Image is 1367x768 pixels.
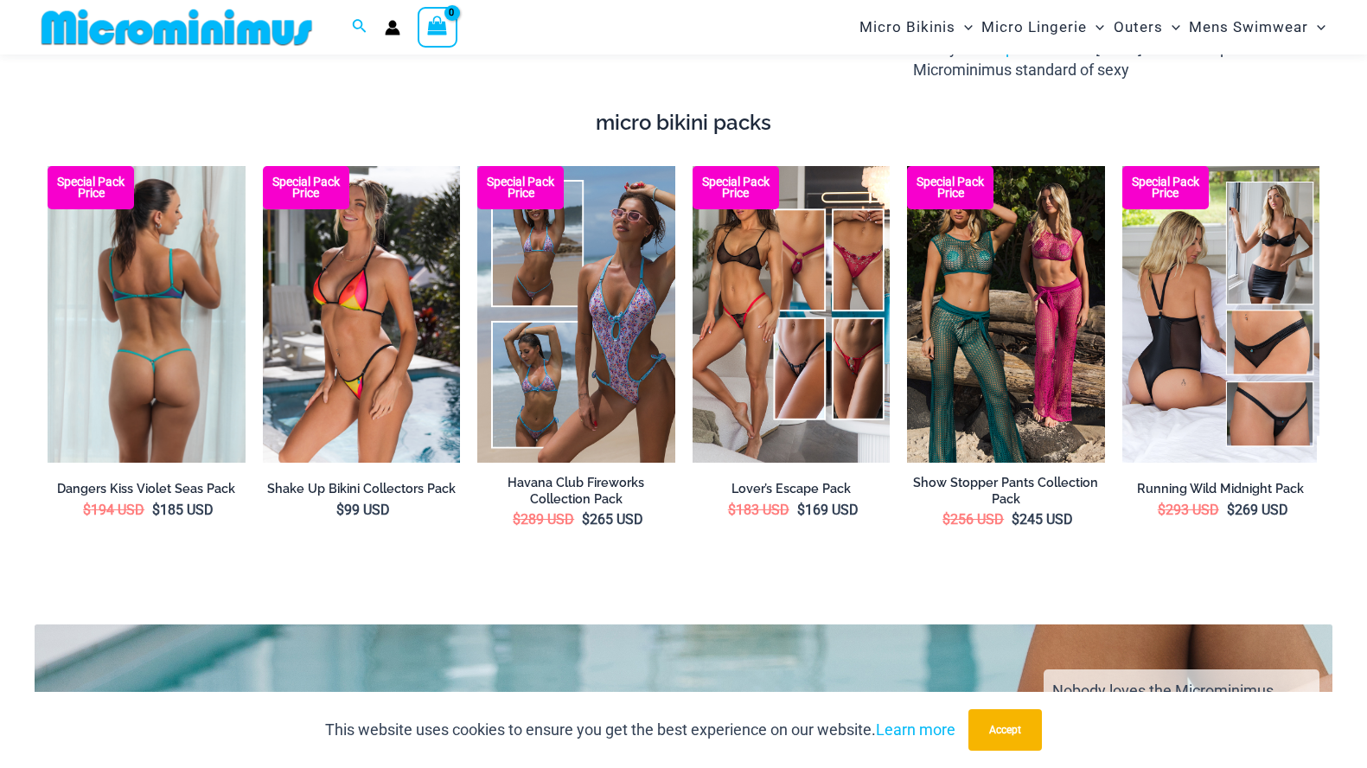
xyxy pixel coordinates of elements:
span: $ [152,502,160,518]
a: Shake Up Bikini Collectors Pack [263,481,461,497]
a: Search icon link [352,16,367,38]
img: Lovers Escape Pack [693,166,891,463]
h4: micro bikini packs [48,111,1319,136]
bdi: 293 USD [1158,502,1219,518]
span: Micro Bikinis [859,5,955,49]
bdi: 183 USD [728,502,789,518]
a: Lover’s Escape Pack [693,481,891,497]
button: Accept [968,709,1042,751]
span: $ [728,502,736,518]
span: $ [942,511,950,528]
a: Shake Up Sunset 3145 Top 4145 Bottom 04 Shake Up Sunset 3145 Top 4145 Bottom 05Shake Up Sunset 31... [263,166,461,463]
span: Mens Swimwear [1189,5,1308,49]
span: Menu Toggle [1087,5,1104,49]
a: Dangers kiss Violet Seas Pack Dangers Kiss Violet Seas 1060 Bra 611 Micro 04Dangers Kiss Violet S... [48,166,246,463]
span: Menu Toggle [1308,5,1325,49]
img: Shake Up Sunset 3145 Top 4145 Bottom 04 [263,166,461,463]
bdi: 265 USD [582,511,643,528]
a: Micro LingerieMenu ToggleMenu Toggle [977,5,1108,49]
bdi: 99 USD [336,502,390,518]
a: All Styles (1) Running Wild Midnight 1052 Top 6512 Bottom 04Running Wild Midnight 1052 Top 6512 B... [1122,166,1320,463]
a: Micro BikinisMenu ToggleMenu Toggle [855,5,977,49]
img: Dangers Kiss Violet Seas 1060 Bra 611 Micro 04 [48,166,246,463]
a: Lovers Escape Pack Zoe Deep Red 689 Micro Thong 04Zoe Deep Red 689 Micro Thong 04 [693,166,891,463]
span: $ [1012,511,1019,528]
a: OutersMenu ToggleMenu Toggle [1109,5,1185,49]
bdi: 245 USD [1012,511,1073,528]
a: Dangers Kiss Violet Seas Pack [48,481,246,497]
img: All Styles (1) [1122,166,1320,463]
a: Collection Pack (6) Collection Pack BCollection Pack B [907,166,1105,463]
span: Micro Lingerie [981,5,1087,49]
span: $ [83,502,91,518]
img: MM SHOP LOGO FLAT [35,8,319,47]
span: Outers [1114,5,1163,49]
bdi: 194 USD [83,502,144,518]
a: Shop [979,39,1014,57]
a: Mens SwimwearMenu ToggleMenu Toggle [1185,5,1330,49]
img: Collection Pack (6) [907,166,1105,463]
span: Menu Toggle [955,5,973,49]
span: $ [797,502,805,518]
b: Special Pack Price [477,176,564,199]
a: Havana Club Fireworks Collection Pack [477,475,675,507]
span: $ [336,502,344,518]
a: Collection Pack (1) Havana Club Fireworks 820 One Piece Monokini 08Havana Club Fireworks 820 One ... [477,166,675,463]
b: Special Pack Price [693,176,779,199]
a: Account icon link [385,20,400,35]
span: $ [1158,502,1166,518]
bdi: 169 USD [797,502,859,518]
a: Running Wild Midnight Pack [1122,481,1320,497]
bdi: 289 USD [513,511,574,528]
a: Learn more [876,720,955,739]
span: $ [513,511,521,528]
bdi: 269 USD [1227,502,1288,518]
span: $ [582,511,590,528]
b: Special Pack Price [48,176,134,199]
nav: Site Navigation [853,3,1332,52]
a: View Shopping Cart, empty [418,7,457,47]
bdi: 185 USD [152,502,214,518]
b: Special Pack Price [263,176,349,199]
span: Menu Toggle [1163,5,1180,49]
b: Special Pack Price [1122,176,1209,199]
img: Collection Pack (1) [477,166,675,463]
span: $ [1227,502,1235,518]
bdi: 256 USD [942,511,1004,528]
p: This website uses cookies to ensure you get the best experience on our website. [325,717,955,743]
a: Show Stopper Pants Collection Pack [907,475,1105,507]
b: Special Pack Price [907,176,993,199]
